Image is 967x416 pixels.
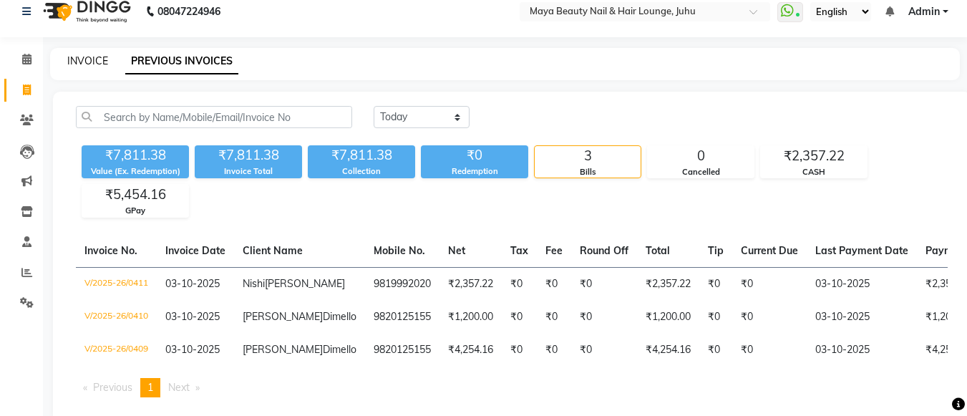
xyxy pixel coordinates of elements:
span: 03-10-2025 [165,310,220,323]
td: 03-10-2025 [807,334,917,367]
span: [PERSON_NAME] [243,310,323,323]
span: Previous [93,381,132,394]
td: ₹0 [571,301,637,334]
td: ₹4,254.16 [637,334,699,367]
td: V/2025-26/0411 [76,267,157,301]
div: ₹7,811.38 [195,145,302,165]
div: ₹0 [421,145,528,165]
td: 03-10-2025 [807,267,917,301]
span: Tax [510,244,528,257]
input: Search by Name/Mobile/Email/Invoice No [76,106,352,128]
div: Bills [535,166,641,178]
div: GPay [82,205,188,217]
span: Client Name [243,244,303,257]
td: ₹0 [699,267,732,301]
span: Nishi [243,277,265,290]
a: PREVIOUS INVOICES [125,49,238,74]
td: 9820125155 [365,301,439,334]
span: Dimello [323,343,356,356]
a: INVOICE [67,54,108,67]
span: 03-10-2025 [165,343,220,356]
span: Mobile No. [374,244,425,257]
td: ₹1,200.00 [439,301,502,334]
td: 03-10-2025 [807,301,917,334]
td: ₹4,254.16 [439,334,502,367]
td: ₹0 [732,334,807,367]
span: [PERSON_NAME] [265,277,345,290]
div: Invoice Total [195,165,302,178]
div: ₹2,357.22 [761,146,867,166]
div: ₹5,454.16 [82,185,188,205]
td: ₹0 [732,301,807,334]
td: 9820125155 [365,334,439,367]
div: 0 [648,146,754,166]
td: ₹0 [571,267,637,301]
div: Cancelled [648,166,754,178]
span: Admin [908,4,940,19]
td: ₹0 [699,334,732,367]
td: V/2025-26/0409 [76,334,157,367]
td: V/2025-26/0410 [76,301,157,334]
span: Invoice Date [165,244,225,257]
td: ₹0 [537,334,571,367]
div: Value (Ex. Redemption) [82,165,189,178]
span: Tip [708,244,724,257]
span: Net [448,244,465,257]
td: ₹2,357.22 [439,267,502,301]
div: Collection [308,165,415,178]
span: [PERSON_NAME] [243,343,323,356]
div: ₹7,811.38 [82,145,189,165]
div: 3 [535,146,641,166]
span: Invoice No. [84,244,137,257]
td: ₹0 [699,301,732,334]
td: ₹0 [502,334,537,367]
span: Last Payment Date [815,244,908,257]
span: Dimello [323,310,356,323]
td: ₹0 [571,334,637,367]
span: Next [168,381,190,394]
td: 9819992020 [365,267,439,301]
td: ₹0 [537,301,571,334]
nav: Pagination [76,378,948,397]
div: ₹7,811.38 [308,145,415,165]
div: CASH [761,166,867,178]
span: Fee [545,244,563,257]
div: Redemption [421,165,528,178]
span: 03-10-2025 [165,277,220,290]
span: Total [646,244,670,257]
td: ₹0 [502,301,537,334]
td: ₹2,357.22 [637,267,699,301]
td: ₹1,200.00 [637,301,699,334]
span: Round Off [580,244,628,257]
span: Current Due [741,244,798,257]
td: ₹0 [732,267,807,301]
td: ₹0 [502,267,537,301]
td: ₹0 [537,267,571,301]
span: 1 [147,381,153,394]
